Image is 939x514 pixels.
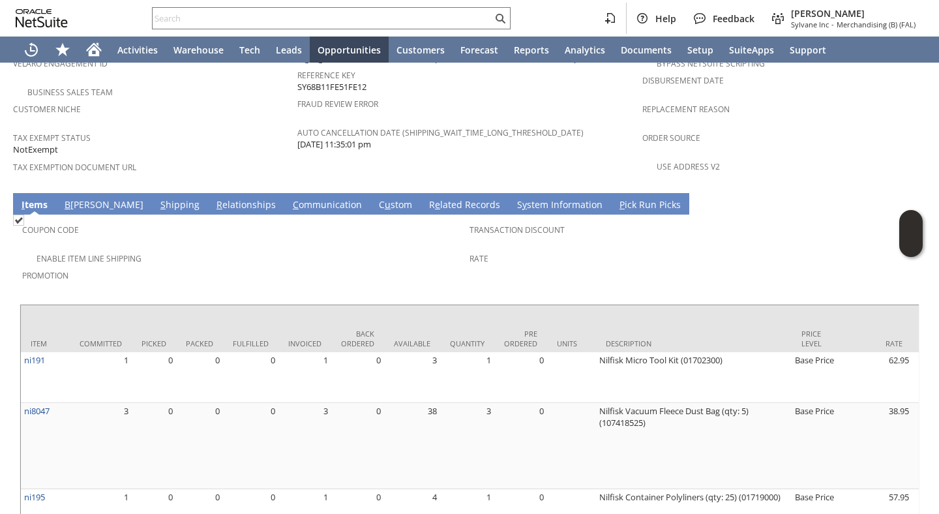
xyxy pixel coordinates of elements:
[384,352,440,403] td: 3
[173,44,224,56] span: Warehouse
[679,37,721,63] a: Setup
[613,37,679,63] a: Documents
[791,20,829,29] span: Sylvane Inc
[713,12,754,25] span: Feedback
[37,253,142,264] a: Enable Item Line Shipping
[606,339,782,348] div: Description
[22,270,68,281] a: Promotion
[791,7,916,20] span: [PERSON_NAME]
[394,339,430,348] div: Available
[440,352,494,403] td: 1
[453,37,506,63] a: Forecast
[841,352,912,403] td: 62.95
[899,210,923,257] iframe: Click here to launch Oracle Guided Learning Help Panel
[831,20,834,29] span: -
[78,37,110,63] a: Home
[110,37,166,63] a: Activities
[318,44,381,56] span: Opportunities
[616,198,684,213] a: Pick Run Picks
[233,339,269,348] div: Fulfilled
[24,405,50,417] a: ni8047
[153,10,492,26] input: Search
[23,42,39,57] svg: Recent Records
[384,403,440,489] td: 38
[176,352,223,403] td: 0
[268,37,310,63] a: Leads
[223,352,278,403] td: 0
[504,329,537,348] div: Pre Ordered
[22,224,79,235] a: Coupon Code
[376,198,415,213] a: Custom
[469,253,488,264] a: Rate
[142,339,166,348] div: Picked
[557,339,586,348] div: Units
[13,215,24,226] img: Checked
[16,9,68,27] svg: logo
[792,352,841,403] td: Base Price
[13,144,58,156] span: NotExempt
[132,352,176,403] td: 0
[231,37,268,63] a: Tech
[278,403,331,489] td: 3
[157,198,203,213] a: Shipping
[70,403,132,489] td: 3
[132,403,176,489] td: 0
[389,37,453,63] a: Customers
[506,37,557,63] a: Reports
[902,196,918,211] a: Unrolled view on
[176,403,223,489] td: 0
[657,161,720,172] a: Use Address V2
[55,42,70,57] svg: Shortcuts
[276,44,302,56] span: Leads
[642,132,700,144] a: Order Source
[213,198,279,213] a: Relationships
[160,198,166,211] span: S
[331,403,384,489] td: 0
[223,403,278,489] td: 0
[288,339,321,348] div: Invoiced
[47,37,78,63] div: Shortcuts
[850,339,902,348] div: Rate
[657,58,765,69] a: Bypass NetSuite Scripting
[70,352,132,403] td: 1
[24,491,45,503] a: ni195
[166,37,231,63] a: Warehouse
[426,198,503,213] a: Related Records
[435,198,440,211] span: e
[801,329,831,348] div: Price Level
[450,339,484,348] div: Quantity
[655,12,676,25] span: Help
[24,354,45,366] a: ni191
[837,20,916,29] span: Merchandising (B) (FAL)
[899,234,923,258] span: Oracle Guided Learning Widget. To move around, please hold and drag
[557,37,613,63] a: Analytics
[522,198,527,211] span: y
[782,37,834,63] a: Support
[297,98,378,110] a: Fraud Review Error
[80,339,122,348] div: Committed
[13,104,81,115] a: Customer Niche
[61,198,147,213] a: B[PERSON_NAME]
[18,198,51,213] a: Items
[13,58,108,69] a: Velaro Engagement ID
[13,162,136,173] a: Tax Exemption Document URL
[642,75,724,86] a: Disbursement Date
[86,42,102,57] svg: Home
[31,339,60,348] div: Item
[341,329,374,348] div: Back Ordered
[596,403,792,489] td: Nilfisk Vacuum Fleece Dust Bag (qty: 5) (107418525)
[792,403,841,489] td: Base Price
[297,127,584,138] a: Auto Cancellation Date (shipping_wait_time_long_threshold_date)
[293,198,299,211] span: C
[841,403,912,489] td: 38.95
[27,87,113,98] a: Business Sales Team
[596,352,792,403] td: Nilfisk Micro Tool Kit (01702300)
[117,44,158,56] span: Activities
[65,198,70,211] span: B
[396,44,445,56] span: Customers
[729,44,774,56] span: SuiteApps
[290,198,365,213] a: Communication
[297,138,371,151] span: [DATE] 11:35:01 pm
[565,44,605,56] span: Analytics
[297,81,366,93] span: SY68B11FE51FE12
